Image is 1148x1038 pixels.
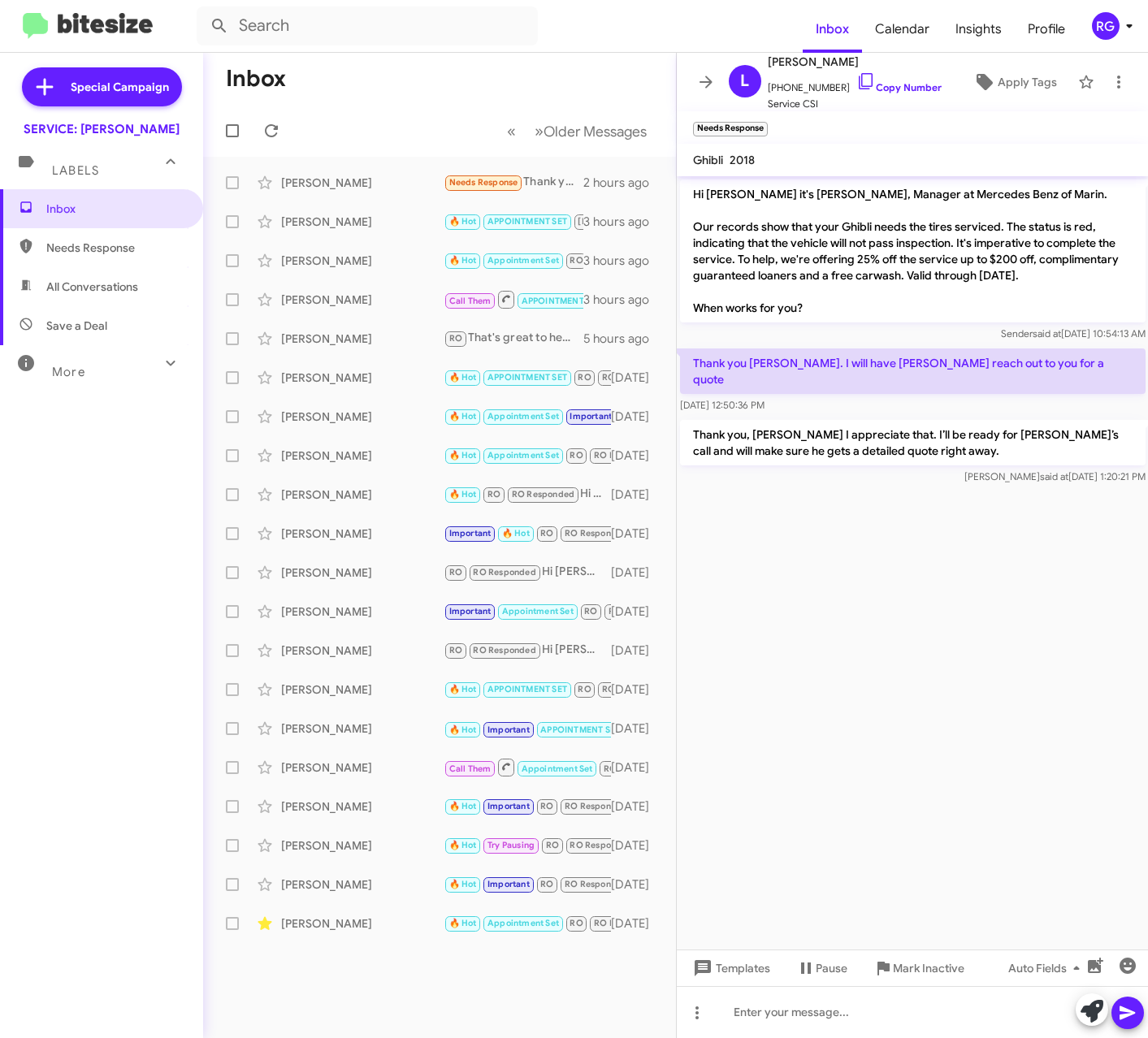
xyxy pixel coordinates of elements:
[816,954,847,983] span: Pause
[602,684,665,694] span: RO Responded
[281,175,444,191] div: [PERSON_NAME]
[281,798,444,815] div: [PERSON_NAME]
[487,840,535,850] span: Try Pausing
[1000,327,1145,340] span: Sender [DATE] 10:54:13 AM
[281,603,444,620] div: [PERSON_NAME]
[803,6,862,53] a: Inbox
[281,253,444,269] div: [PERSON_NAME]
[768,71,942,96] span: [PHONE_NUMBER]
[964,470,1145,482] span: [PERSON_NAME] [DATE] 1:20:21 PM
[680,420,1146,465] p: Thank you, [PERSON_NAME] I appreciate that. I’ll be ready for [PERSON_NAME]’s call and will make ...
[487,372,567,383] span: APPOINTMENT SET
[783,954,860,983] button: Pause
[487,684,567,694] span: APPOINTMENT SET
[768,52,942,71] span: [PERSON_NAME]
[449,255,477,266] span: 🔥 Hot
[444,446,611,465] div: Hi [PERSON_NAME], based on our records your 2015 C-Class is due for routine service next week. Ca...
[525,115,656,148] button: Next
[281,759,444,776] div: [PERSON_NAME]
[444,368,611,387] div: Hi [PERSON_NAME], based on our records your 2021 GLA is due for routine service. Can I make an ap...
[611,448,663,464] div: [DATE]
[281,915,444,932] div: [PERSON_NAME]
[540,724,620,735] span: APPOINTMENT SET
[52,365,85,379] span: More
[1015,6,1078,53] a: Profile
[449,684,477,694] span: 🔥 Hot
[473,567,535,577] span: RO Responded
[449,177,518,188] span: Needs Response
[487,724,530,735] span: Important
[226,66,286,92] h1: Inbox
[449,763,492,774] span: Call Them
[583,292,662,308] div: 3 hours ago
[449,528,492,538] span: Important
[611,564,663,581] div: [DATE]
[609,606,671,616] span: RO Responded
[46,201,184,217] span: Inbox
[502,528,530,538] span: 🔥 Hot
[677,954,783,983] button: Templates
[942,6,1015,53] span: Insights
[487,450,559,461] span: Appointment Set
[540,879,553,889] span: RO
[449,724,477,735] span: 🔥 Hot
[444,797,611,815] div: Can I make an appointment for you ?
[444,757,611,777] div: Hi [PERSON_NAME], based on our records your vehicle will be due for routine service next month. C...
[444,641,611,660] div: Hi [PERSON_NAME], based on our records your vehicle is due for routine maintenance. Can I make an...
[594,918,656,928] span: RO Responded
[862,6,942,53] span: Calendar
[449,489,477,500] span: 🔥 Hot
[893,954,964,983] span: Mark Inactive
[487,801,530,811] span: Important
[512,489,574,500] span: RO Responded
[281,720,444,737] div: [PERSON_NAME]
[444,329,583,348] div: That's great to hear! If you have any upcoming maintenance or repair needs, feel free to let me k...
[680,348,1146,394] p: Thank you [PERSON_NAME]. I will have [PERSON_NAME] reach out to you for a quote
[565,879,627,889] span: RO Responded
[197,6,538,45] input: Search
[487,879,530,889] span: Important
[502,606,574,616] span: Appointment Set
[611,759,663,776] div: [DATE]
[449,333,462,344] span: RO
[680,399,765,411] span: [DATE] 12:50:36 PM
[570,450,583,461] span: RO
[611,525,663,542] div: [DATE]
[444,173,583,192] div: Thank you [PERSON_NAME]. I will have [PERSON_NAME] reach out to you for a quote
[444,251,583,270] div: Hi [PERSON_NAME], understood. I’ll note that down for you. If you change your mind or need assist...
[690,954,770,983] span: Templates
[449,879,477,889] span: 🔥 Hot
[281,487,444,503] div: [PERSON_NAME]
[281,409,444,425] div: [PERSON_NAME]
[604,763,617,774] span: RO
[856,81,942,93] a: Copy Number
[740,68,749,94] span: L
[487,216,567,227] span: APPOINTMENT SET
[995,954,1099,983] button: Auto Fields
[46,240,184,256] span: Needs Response
[860,954,977,983] button: Mark Inactive
[570,411,612,422] span: Important
[449,411,477,422] span: 🔥 Hot
[444,485,611,504] div: Hi [PERSON_NAME], based on our records your 2020 C300 is due for routine service. Can I make an a...
[583,214,662,230] div: 3 hours ago
[578,372,591,383] span: RO
[522,763,593,774] span: Appointment Set
[449,840,477,850] span: 🔥 Hot
[611,915,663,932] div: [DATE]
[594,450,656,461] span: RO Responded
[281,331,444,347] div: [PERSON_NAME]
[570,840,632,850] span: RO Responded
[449,801,477,811] span: 🔥 Hot
[507,121,516,141] span: «
[22,67,182,106] a: Special Campaign
[565,528,627,538] span: RO Responded
[449,296,492,306] span: Call Them
[487,255,559,266] span: Appointment Set
[71,79,169,95] span: Special Campaign
[768,96,942,112] span: Service CSI
[444,836,611,854] div: Hi [PERSON_NAME], based on our records your vehicle will be due for routine maintenance next mont...
[544,123,647,141] span: Older Messages
[611,798,663,815] div: [DATE]
[1032,327,1060,340] span: said at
